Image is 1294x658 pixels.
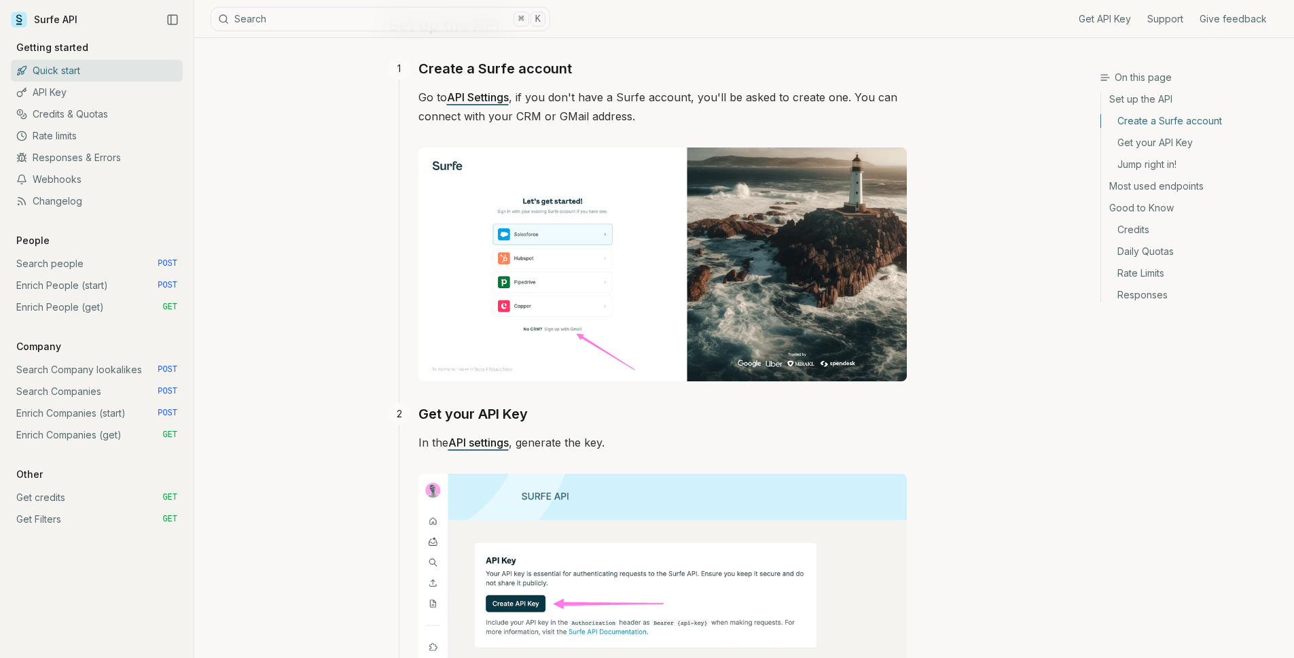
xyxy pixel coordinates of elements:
[1079,12,1131,26] a: Get API Key
[11,60,183,82] a: Quick start
[1147,12,1183,26] a: Support
[11,340,67,353] p: Company
[162,514,177,525] span: GET
[211,7,550,31] button: Search⌘K
[1101,110,1283,132] a: Create a Surfe account
[11,508,183,530] a: Get Filters GET
[11,253,183,275] a: Search people POST
[11,234,55,247] p: People
[11,10,77,30] a: Surfe API
[11,296,183,318] a: Enrich People (get) GET
[158,280,177,291] span: POST
[418,88,907,126] p: Go to , if you don't have a Surfe account, you'll be asked to create one. You can connect with yo...
[11,487,183,508] a: Get credits GET
[1101,262,1283,284] a: Rate Limits
[162,430,177,440] span: GET
[11,275,183,296] a: Enrich People (start) POST
[448,436,509,449] a: API settings
[11,41,94,54] p: Getting started
[1100,71,1283,84] h3: On this page
[11,125,183,147] a: Rate limits
[1200,12,1267,26] a: Give feedback
[11,169,183,190] a: Webhooks
[11,147,183,169] a: Responses & Errors
[418,403,528,425] a: Get your API Key
[158,386,177,397] span: POST
[162,302,177,313] span: GET
[158,364,177,375] span: POST
[11,359,183,381] a: Search Company lookalikes POST
[162,492,177,503] span: GET
[11,424,183,446] a: Enrich Companies (get) GET
[1101,219,1283,241] a: Credits
[447,90,509,104] a: API Settings
[1101,197,1283,219] a: Good to Know
[1101,92,1283,110] a: Set up the API
[1101,284,1283,302] a: Responses
[1101,175,1283,197] a: Most used endpoints
[11,402,183,424] a: Enrich Companies (start) POST
[514,12,528,27] kbd: ⌘
[158,258,177,269] span: POST
[11,190,183,212] a: Changelog
[11,82,183,103] a: API Key
[418,58,572,80] a: Create a Surfe account
[1101,154,1283,175] a: Jump right in!
[1101,241,1283,262] a: Daily Quotas
[11,103,183,125] a: Credits & Quotas
[1101,132,1283,154] a: Get your API Key
[531,12,545,27] kbd: K
[418,148,907,381] img: Image
[162,10,183,30] button: Collapse Sidebar
[11,468,48,481] p: Other
[158,408,177,419] span: POST
[11,381,183,402] a: Search Companies POST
